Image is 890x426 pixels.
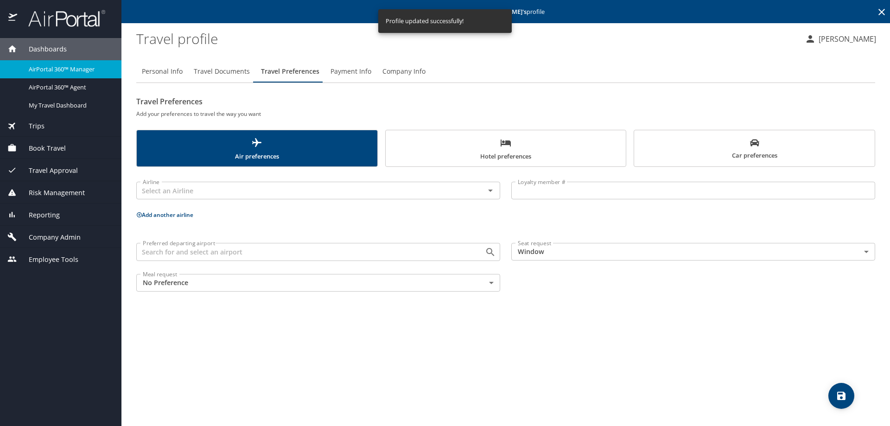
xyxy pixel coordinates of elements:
[139,246,470,258] input: Search for and select an airport
[136,24,797,53] h1: Travel profile
[142,137,372,162] span: Air preferences
[136,94,875,109] h2: Travel Preferences
[17,254,78,265] span: Employee Tools
[136,211,193,219] button: Add another airline
[124,9,887,15] p: Editing profile
[17,165,78,176] span: Travel Approval
[18,9,105,27] img: airportal-logo.png
[29,83,110,92] span: AirPortal 360™ Agent
[8,9,18,27] img: icon-airportal.png
[382,66,426,77] span: Company Info
[139,184,470,197] input: Select an Airline
[142,66,183,77] span: Personal Info
[386,12,464,30] div: Profile updated successfully!
[136,109,875,119] h6: Add your preferences to travel the way you want
[29,65,110,74] span: AirPortal 360™ Manager
[484,246,497,259] button: Open
[29,101,110,110] span: My Travel Dashboard
[17,232,81,242] span: Company Admin
[17,121,44,131] span: Trips
[828,383,854,409] button: save
[391,137,621,162] span: Hotel preferences
[331,66,371,77] span: Payment Info
[17,210,60,220] span: Reporting
[17,143,66,153] span: Book Travel
[511,243,875,261] div: Window
[136,274,500,292] div: No Preference
[484,184,497,197] button: Open
[17,188,85,198] span: Risk Management
[136,60,875,83] div: Profile
[816,33,876,45] p: [PERSON_NAME]
[261,66,319,77] span: Travel Preferences
[640,138,869,161] span: Car preferences
[801,31,880,47] button: [PERSON_NAME]
[136,130,875,167] div: scrollable force tabs example
[194,66,250,77] span: Travel Documents
[17,44,67,54] span: Dashboards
